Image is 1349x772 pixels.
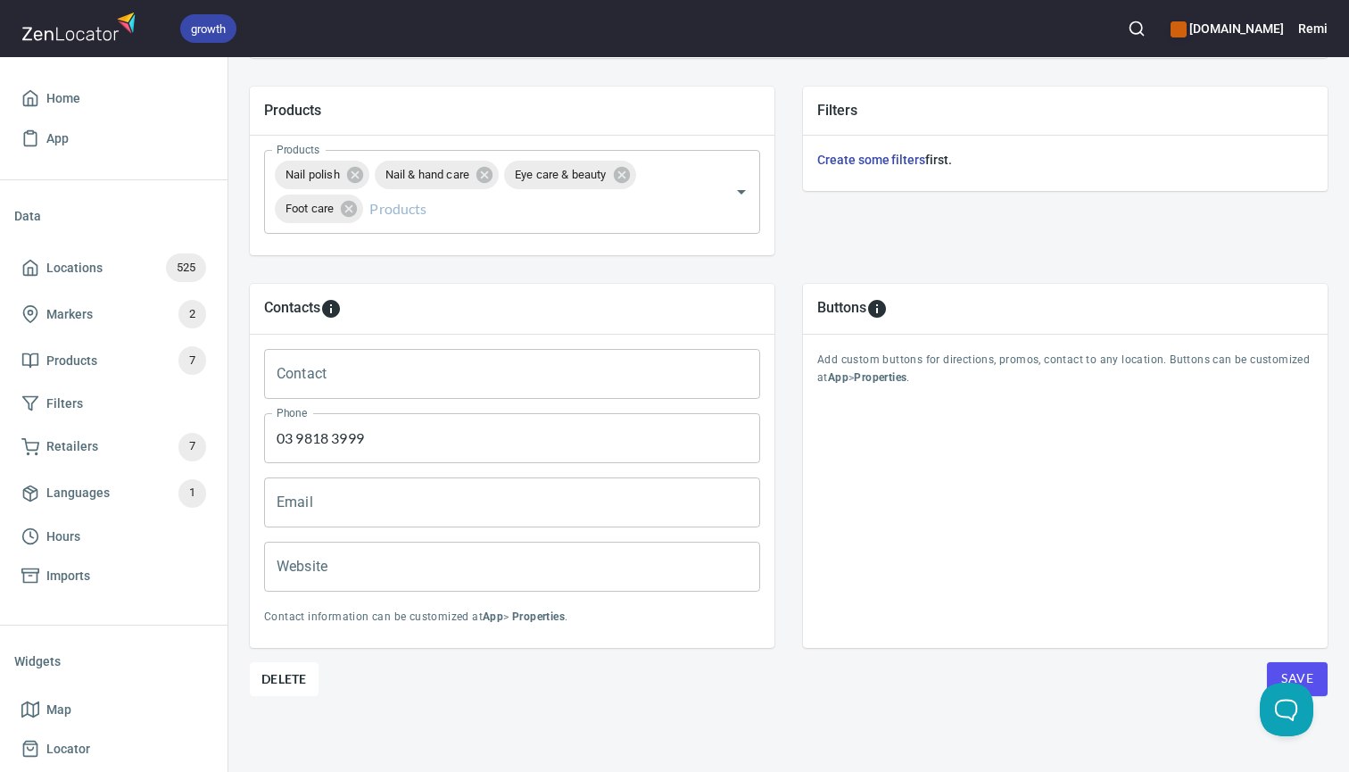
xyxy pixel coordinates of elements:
[14,245,213,291] a: Locations525
[866,298,888,320] svg: To add custom buttons for locations, please go to Apps > Properties > Buttons.
[375,161,499,189] div: Nail & hand care
[14,424,213,470] a: Retailers7
[14,291,213,337] a: Markers2
[14,195,213,237] li: Data
[14,640,213,683] li: Widgets
[178,436,206,457] span: 7
[14,690,213,730] a: Map
[261,668,307,690] span: Delete
[483,610,503,623] b: App
[46,87,80,110] span: Home
[275,195,363,223] div: Foot care
[14,79,213,119] a: Home
[46,128,69,150] span: App
[817,352,1313,387] p: Add custom buttons for directions, promos, contact to any location. Buttons can be customized at > .
[166,258,206,278] span: 525
[46,436,98,458] span: Retailers
[854,371,906,384] b: Properties
[178,304,206,325] span: 2
[275,161,369,189] div: Nail polish
[14,384,213,424] a: Filters
[46,303,93,326] span: Markers
[14,729,213,769] a: Locator
[14,517,213,557] a: Hours
[46,699,71,721] span: Map
[14,119,213,159] a: App
[264,101,760,120] h5: Products
[729,179,754,204] button: Open
[46,393,83,415] span: Filters
[46,526,80,548] span: Hours
[817,150,1313,170] h6: first.
[46,350,97,372] span: Products
[1267,662,1328,696] button: Save
[180,14,236,43] div: growth
[178,351,206,371] span: 7
[21,7,141,46] img: zenlocator
[1171,9,1284,48] div: Manage your apps
[275,200,344,217] span: Foot care
[275,166,351,183] span: Nail polish
[375,166,480,183] span: Nail & hand care
[512,610,565,623] b: Properties
[46,257,103,279] span: Locations
[1171,19,1284,38] h6: [DOMAIN_NAME]
[14,337,213,384] a: Products7
[264,298,320,320] h5: Contacts
[320,298,342,320] svg: To add custom contact information for locations, please go to Apps > Properties > Contacts.
[178,483,206,503] span: 1
[1298,19,1328,38] h6: Remi
[14,470,213,517] a: Languages1
[250,662,319,696] button: Delete
[46,565,90,587] span: Imports
[504,161,636,189] div: Eye care & beauty
[180,20,236,38] span: growth
[1298,9,1328,48] button: Remi
[46,738,90,760] span: Locator
[1117,9,1156,48] button: Search
[828,371,848,384] b: App
[366,192,702,226] input: Products
[817,153,925,167] a: Create some filters
[264,609,760,627] p: Contact information can be customized at > .
[1171,21,1187,37] button: color-CE600E
[817,101,1313,120] h5: Filters
[46,482,110,504] span: Languages
[1260,683,1313,736] iframe: Help Scout Beacon - Open
[14,556,213,596] a: Imports
[817,298,866,320] h5: Buttons
[1281,668,1313,690] span: Save
[504,166,617,183] span: Eye care & beauty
